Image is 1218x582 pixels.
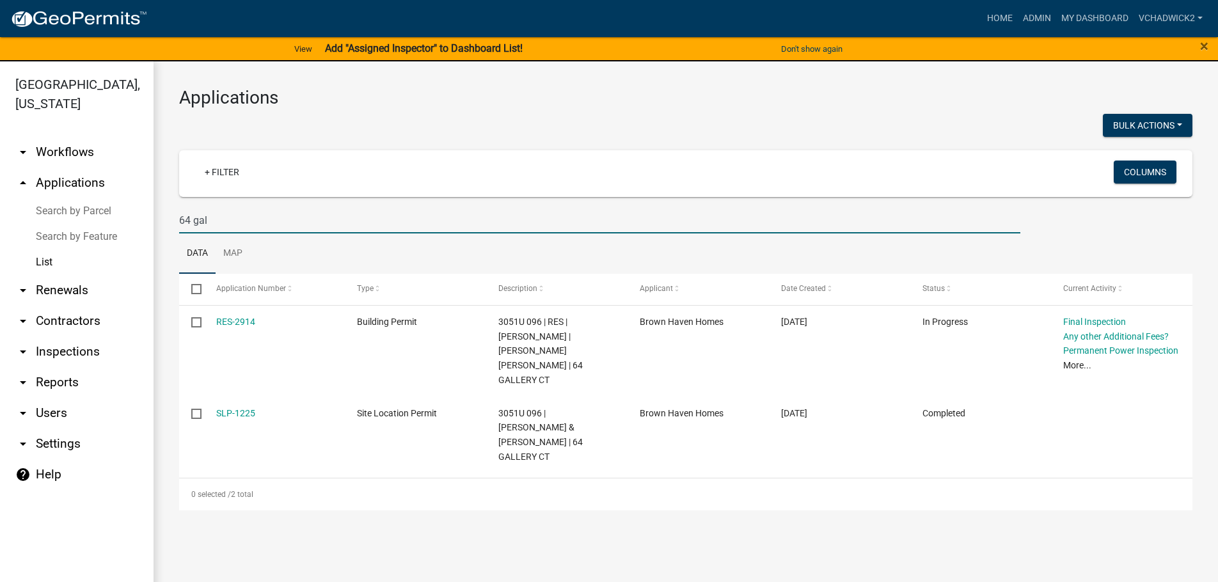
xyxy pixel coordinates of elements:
span: Applicant [640,284,673,293]
span: Brown Haven Homes [640,408,724,418]
a: My Dashboard [1056,6,1134,31]
div: 2 total [179,478,1192,510]
i: arrow_drop_down [15,405,31,421]
span: 12/17/2024 [781,408,807,418]
span: Status [922,284,945,293]
span: Brown Haven Homes [640,317,724,327]
a: SLP-1225 [216,408,255,418]
a: More... [1063,360,1091,370]
a: View [289,38,317,59]
button: Columns [1114,161,1176,184]
span: Building Permit [357,317,417,327]
a: Home [982,6,1018,31]
i: arrow_drop_down [15,436,31,452]
span: Completed [922,408,965,418]
a: Data [179,233,216,274]
datatable-header-cell: Status [910,274,1051,304]
i: help [15,467,31,482]
a: Admin [1018,6,1056,31]
span: 3051U 096 | STEPHEN & GINA VAN HEMERT | 64 GALLERY CT [498,408,583,462]
span: × [1200,37,1208,55]
span: Site Location Permit [357,408,437,418]
button: Don't show again [776,38,848,59]
span: 3051U 096 | RES | STEPHEN C VAN HEMERT | VAN HEMERT GINA ROSELLINI | 64 GALLERY CT [498,317,583,385]
a: Permanent Power Inspection [1063,345,1178,356]
datatable-header-cell: Date Created [769,274,910,304]
datatable-header-cell: Select [179,274,203,304]
a: + Filter [194,161,249,184]
span: Type [357,284,374,293]
i: arrow_drop_down [15,145,31,160]
strong: Add "Assigned Inspector" to Dashboard List! [325,42,523,54]
span: Application Number [216,284,286,293]
datatable-header-cell: Type [345,274,486,304]
span: 0 selected / [191,490,231,499]
button: Close [1200,38,1208,54]
a: Any other Additional Fees? [1063,331,1169,342]
i: arrow_drop_down [15,313,31,329]
a: RES-2914 [216,317,255,327]
i: arrow_drop_down [15,375,31,390]
datatable-header-cell: Description [486,274,628,304]
datatable-header-cell: Current Activity [1051,274,1192,304]
datatable-header-cell: Applicant [628,274,769,304]
button: Bulk Actions [1103,114,1192,137]
input: Search for applications [179,207,1020,233]
span: In Progress [922,317,968,327]
i: arrow_drop_down [15,344,31,359]
span: Description [498,284,537,293]
a: VChadwick2 [1134,6,1208,31]
span: Date Created [781,284,826,293]
datatable-header-cell: Application Number [203,274,345,304]
i: arrow_drop_down [15,283,31,298]
a: Final Inspection [1063,317,1126,327]
h3: Applications [179,87,1192,109]
span: Current Activity [1063,284,1116,293]
span: 01/03/2025 [781,317,807,327]
a: Map [216,233,250,274]
i: arrow_drop_up [15,175,31,191]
